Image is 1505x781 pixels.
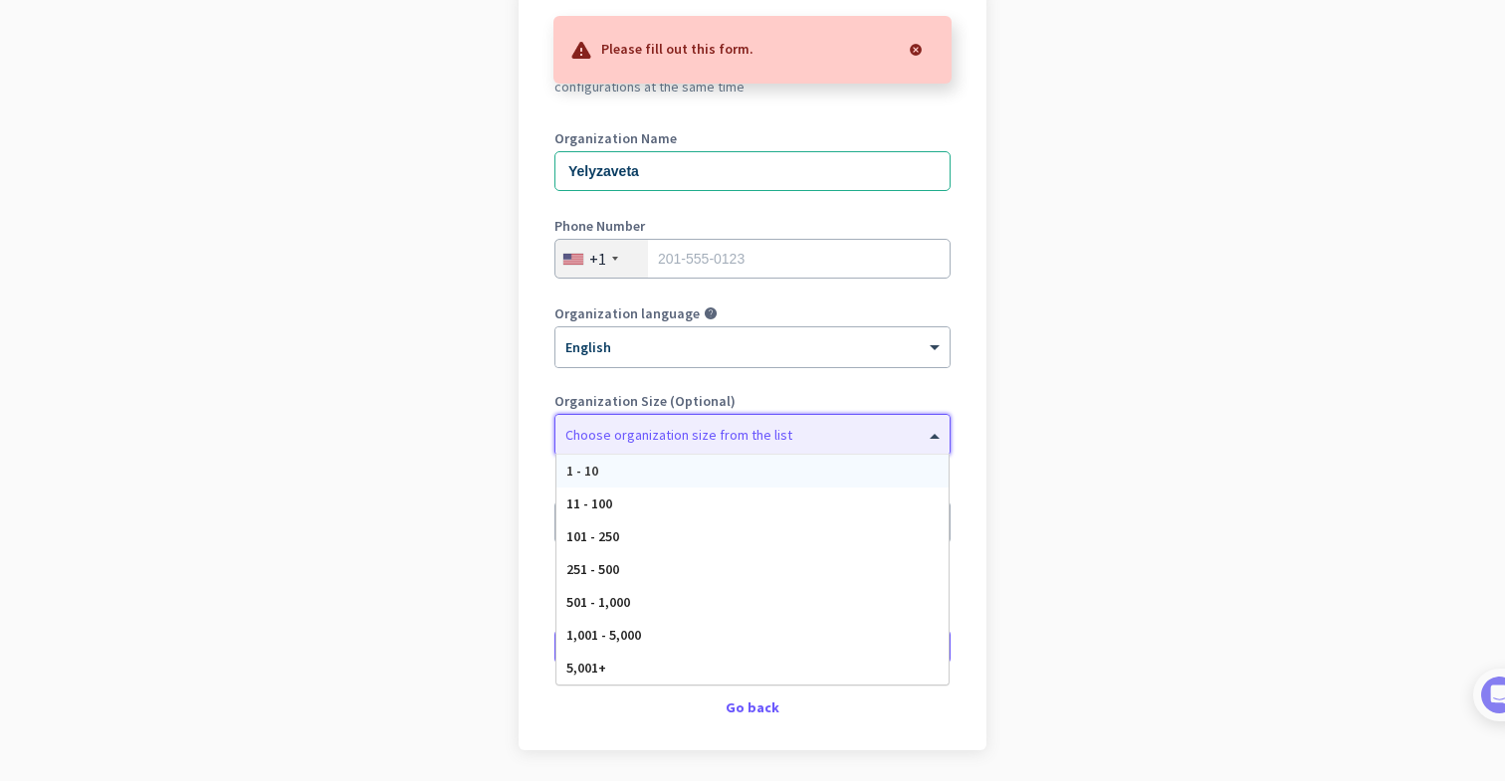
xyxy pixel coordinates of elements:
[554,151,951,191] input: What is the name of your organization?
[554,629,951,665] button: Create Organization
[554,482,951,495] label: Organization Time Zone
[566,593,630,611] span: 501 - 1,000
[566,462,598,480] span: 1 - 10
[554,306,700,320] label: Organization language
[704,306,718,320] i: help
[556,455,949,684] div: Options List
[566,659,606,677] span: 5,001+
[566,527,619,545] span: 101 - 250
[554,239,951,279] input: 201-555-0123
[589,249,606,269] div: +1
[554,394,951,408] label: Organization Size (Optional)
[566,494,612,512] span: 11 - 100
[554,219,951,233] label: Phone Number
[601,38,753,58] p: Please fill out this form.
[566,560,619,578] span: 251 - 500
[566,626,641,644] span: 1,001 - 5,000
[554,700,951,714] div: Go back
[554,131,951,145] label: Organization Name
